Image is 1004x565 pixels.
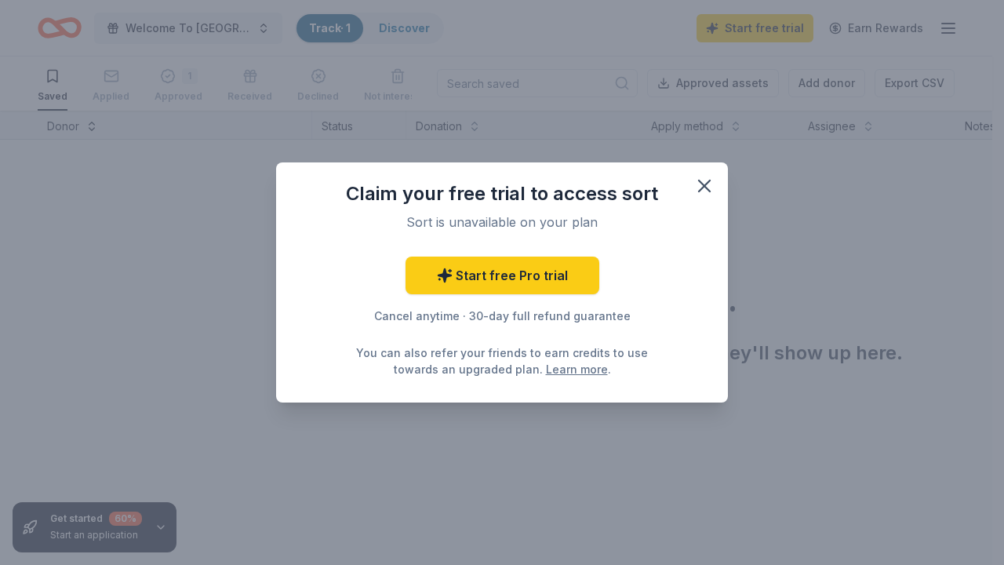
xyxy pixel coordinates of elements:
[351,344,653,377] div: You can also refer your friends to earn credits to use towards an upgraded plan. .
[326,213,678,231] div: Sort is unavailable on your plan
[307,307,697,326] div: Cancel anytime · 30-day full refund guarantee
[406,257,599,294] a: Start free Pro trial
[546,361,608,377] a: Learn more
[307,181,697,206] div: Claim your free trial to access sort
